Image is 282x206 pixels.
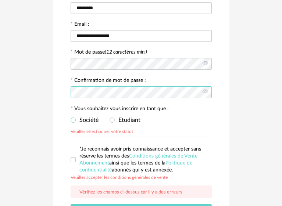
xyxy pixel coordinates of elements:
[79,147,201,173] span: *Je reconnais avoir pris connaissance et accepter sans réserve les termes des ainsi que les terme...
[71,78,146,84] label: Confirmation de mot de passe :
[71,106,169,113] label: Vous souhaitez vous inscrire en tant que :
[71,128,133,134] div: Veuillez sélectionner votre statut
[71,174,168,180] div: Veuillez accepter les conditions générales de vente
[71,22,89,28] label: Email :
[79,190,182,195] span: Vérifiez les champs ci-dessus car il y a des erreurs
[105,50,147,55] i: (12 caractères min.)
[79,153,197,166] a: Conditions générales de Vente Abonnement
[79,160,192,173] a: Politique de confidentialité
[115,117,140,123] span: Etudiant
[76,117,99,123] span: Société
[74,50,147,55] label: Mot de passe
